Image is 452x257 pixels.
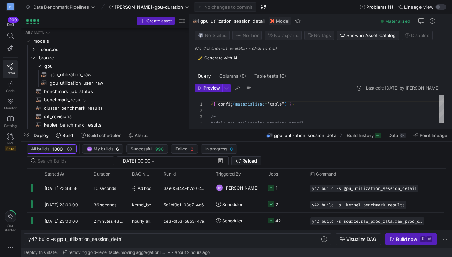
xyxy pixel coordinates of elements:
div: Last edit: [DATE] by [PERSON_NAME] [366,86,439,91]
button: Problems (1) [358,2,395,12]
span: y42 build -s source:raw_prod_data.raw_prod_data_git_revisions+ -s source:raw_prod_data.raw_prod_d... [312,219,423,224]
span: Query [198,74,211,78]
div: Press SPACE to select this row. [24,104,186,112]
div: 3ae05444-b2c0-4af8-907d-4f3f3fe33f6c [159,180,212,196]
span: gpu_utilization_session_detail [274,133,338,138]
button: Build now⌘⏎ [385,233,437,245]
button: Build history [344,129,384,141]
span: removing gold-level table, moving aggregation logic to _detail table [69,250,167,255]
span: } [289,101,292,107]
span: Catalog [4,123,17,128]
span: config [218,101,233,107]
a: Code [3,78,18,95]
span: Data [388,133,398,138]
div: Press SPACE to select this row. [24,121,186,129]
button: All builds1000+ [27,144,77,154]
span: My builds [94,147,113,151]
span: Preview [203,86,220,91]
span: 6 [116,146,119,152]
input: Start datetime [121,158,150,164]
span: All builds [31,147,49,151]
button: 209 [3,17,18,29]
span: – [152,158,154,164]
img: No tier [236,33,241,38]
span: ) [284,101,287,107]
span: gpu_utilization_session_detail [200,18,265,24]
span: Model [276,18,289,24]
button: No tags [304,31,334,40]
a: PRsBeta [3,130,18,154]
button: Alerts [125,129,151,141]
span: [DATE] 23:00:00 [45,202,78,207]
button: No tierNo Tier [232,31,262,40]
span: [PERSON_NAME] [224,180,258,196]
span: kernel_benchmark_results_sync [132,197,155,213]
div: 5d1bf9e1-03e7-4d69-92e0-9edb3e7dff65 [159,196,212,212]
div: Press SPACE to select this row. [24,62,186,70]
img: No status [198,33,203,38]
span: Deploy this state: [24,250,58,255]
span: = [265,101,267,107]
button: Preview [195,84,222,92]
div: Press SPACE to select this row. [24,28,186,37]
button: Point lineage [410,129,451,141]
a: git_revisions​​​​​​​​​​ [24,112,186,121]
span: Run Id [164,172,176,177]
div: Press SPACE to select this row. [24,112,186,121]
button: In progress0 [201,144,237,154]
span: Build history [347,133,374,138]
span: Deploy [34,133,49,138]
span: about 2 hours ago [175,250,210,255]
a: Editor [3,60,18,78]
span: { [213,101,216,107]
span: ( [233,101,235,107]
span: Successful [131,147,152,151]
span: 1000+ [52,146,66,152]
span: Lineage view [404,4,434,10]
span: git_revisions​​​​​​​​​​ [44,113,178,121]
div: 2 [275,196,278,213]
div: 6K [400,133,406,138]
span: y42 build -s gpu_utilization_session_detail [312,186,417,191]
span: Get started [4,224,16,232]
div: EF [216,184,223,191]
div: Press SPACE to select this row. [24,37,186,45]
span: gpu_utilization_user_raw​​​​​​​​​​ [50,79,178,87]
img: undefined [270,19,274,23]
button: [PERSON_NAME]-gpu-duration [107,2,191,12]
span: "table" [267,101,284,107]
div: 3 [195,114,202,120]
span: (0) [240,74,246,78]
div: Press SPACE to select this row. [24,70,186,79]
button: Failed2 [171,144,198,154]
span: Jobs [268,172,278,177]
span: Editor [6,71,15,75]
input: Search Builds [37,158,108,164]
a: kepler_benchmark_results​​​​​​​​​​ [24,121,186,129]
div: 2 [195,107,202,114]
span: Monitor [4,106,17,110]
span: Show in Asset Catalog [346,33,396,38]
span: Build scheduler [87,133,121,138]
span: [DATE] 23:00:00 [45,219,78,224]
span: In progress [205,147,227,151]
div: 1 [275,180,278,196]
div: 4 [195,120,202,126]
span: No tags [314,33,331,38]
div: Press SPACE to select this row. [24,79,186,87]
span: y42 build -s gpu_utilization_session_detail [28,236,123,242]
div: Press SPACE to select this row. [24,87,186,95]
input: End datetime [156,158,201,164]
div: M [7,3,14,10]
span: Scheduler [222,213,242,229]
a: benchmark_results​​​​​​​​​​ [24,95,186,104]
span: Generate with AI [204,56,237,60]
div: ce37df53-5853-47e2-bca1-9b15b088f72e [159,213,212,229]
span: Ad hoc [132,180,155,197]
span: models [33,37,185,45]
span: } [292,101,294,107]
span: Data Benchmark Pipelines [33,4,89,10]
span: Create asset [146,19,172,23]
span: PRs [7,141,13,145]
span: Code [6,88,15,93]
